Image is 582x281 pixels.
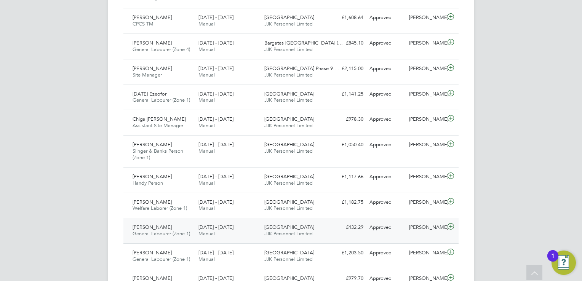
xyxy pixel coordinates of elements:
[366,37,406,49] div: Approved
[406,247,446,259] div: [PERSON_NAME]
[264,173,314,180] span: [GEOGRAPHIC_DATA]
[366,88,406,101] div: Approved
[133,122,183,129] span: Assistant Site Manager
[198,230,215,237] span: Manual
[327,37,366,49] div: £845.10
[327,88,366,101] div: £1,141.25
[264,256,313,262] span: JJK Personnel Limited
[406,62,446,75] div: [PERSON_NAME]
[406,221,446,234] div: [PERSON_NAME]
[133,141,172,148] span: [PERSON_NAME]
[264,116,314,122] span: [GEOGRAPHIC_DATA]
[264,224,314,230] span: [GEOGRAPHIC_DATA]
[264,230,313,237] span: JJK Personnel Limited
[133,224,172,230] span: [PERSON_NAME]
[264,91,314,97] span: [GEOGRAPHIC_DATA]
[198,199,233,205] span: [DATE] - [DATE]
[133,40,172,46] span: [PERSON_NAME]
[198,180,215,186] span: Manual
[198,116,233,122] span: [DATE] - [DATE]
[264,205,313,211] span: JJK Personnel Limited
[198,141,233,148] span: [DATE] - [DATE]
[264,65,339,72] span: [GEOGRAPHIC_DATA] Phase 9.…
[198,173,233,180] span: [DATE] - [DATE]
[133,14,172,21] span: [PERSON_NAME]
[366,247,406,259] div: Approved
[366,221,406,234] div: Approved
[264,199,314,205] span: [GEOGRAPHIC_DATA]
[133,46,190,53] span: General Labourer (Zone 4)
[552,251,576,275] button: Open Resource Center, 1 new notification
[551,256,555,266] div: 1
[327,139,366,151] div: £1,050.40
[133,72,162,78] span: Site Manager
[264,46,313,53] span: JJK Personnel Limited
[198,14,233,21] span: [DATE] - [DATE]
[133,97,190,103] span: General Labourer (Zone 1)
[133,91,166,97] span: [DATE] Ezeofor
[327,11,366,24] div: £1,608.64
[198,148,215,154] span: Manual
[406,139,446,151] div: [PERSON_NAME]
[133,230,190,237] span: General Labourer (Zone 1)
[264,72,313,78] span: JJK Personnel Limited
[198,40,233,46] span: [DATE] - [DATE]
[198,65,233,72] span: [DATE] - [DATE]
[327,221,366,234] div: £432.29
[366,62,406,75] div: Approved
[133,116,186,122] span: Chigs [PERSON_NAME]
[406,37,446,49] div: [PERSON_NAME]
[366,171,406,183] div: Approved
[264,249,314,256] span: [GEOGRAPHIC_DATA]
[264,97,313,103] span: JJK Personnel Limited
[327,196,366,209] div: £1,182.75
[133,199,172,205] span: [PERSON_NAME]
[198,249,233,256] span: [DATE] - [DATE]
[327,113,366,126] div: £978.30
[133,21,153,27] span: CPCS TM
[366,11,406,24] div: Approved
[406,11,446,24] div: [PERSON_NAME]
[198,91,233,97] span: [DATE] - [DATE]
[264,40,343,46] span: Bargates [GEOGRAPHIC_DATA] (…
[264,14,314,21] span: [GEOGRAPHIC_DATA]
[133,205,187,211] span: Welfare Laborer (Zone 1)
[133,180,163,186] span: Handy Person
[406,113,446,126] div: [PERSON_NAME]
[133,65,172,72] span: [PERSON_NAME]
[406,196,446,209] div: [PERSON_NAME]
[264,21,313,27] span: JJK Personnel Limited
[327,62,366,75] div: £2,115.00
[198,256,215,262] span: Manual
[264,180,313,186] span: JJK Personnel Limited
[198,224,233,230] span: [DATE] - [DATE]
[198,205,215,211] span: Manual
[264,141,314,148] span: [GEOGRAPHIC_DATA]
[327,171,366,183] div: £1,117.66
[366,113,406,126] div: Approved
[198,21,215,27] span: Manual
[366,139,406,151] div: Approved
[198,46,215,53] span: Manual
[366,196,406,209] div: Approved
[133,249,172,256] span: [PERSON_NAME]
[264,122,313,129] span: JJK Personnel Limited
[198,72,215,78] span: Manual
[198,97,215,103] span: Manual
[198,122,215,129] span: Manual
[264,148,313,154] span: JJK Personnel Limited
[133,256,190,262] span: General Labourer (Zone 1)
[406,88,446,101] div: [PERSON_NAME]
[133,148,183,161] span: Slinger & Banks Person (Zone 1)
[133,173,177,180] span: [PERSON_NAME]…
[406,171,446,183] div: [PERSON_NAME]
[327,247,366,259] div: £1,203.50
